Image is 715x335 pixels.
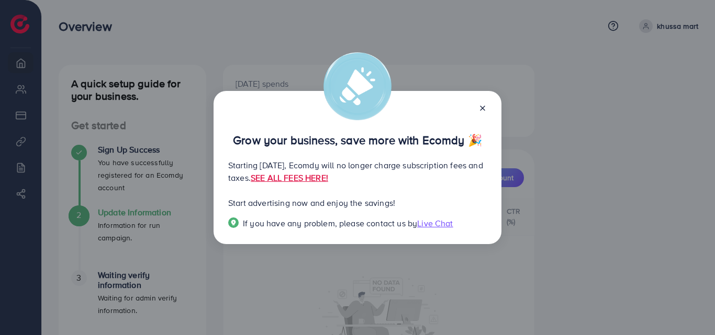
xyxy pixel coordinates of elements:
[417,217,453,229] span: Live Chat
[228,197,487,209] p: Start advertising now and enjoy the savings!
[243,217,417,229] span: If you have any problem, please contact us by
[251,172,328,183] a: SEE ALL FEES HERE!
[228,159,487,184] p: Starting [DATE], Ecomdy will no longer charge subscription fees and taxes.
[228,134,487,146] p: Grow your business, save more with Ecomdy 🎉
[228,217,239,228] img: Popup guide
[323,52,392,120] img: alert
